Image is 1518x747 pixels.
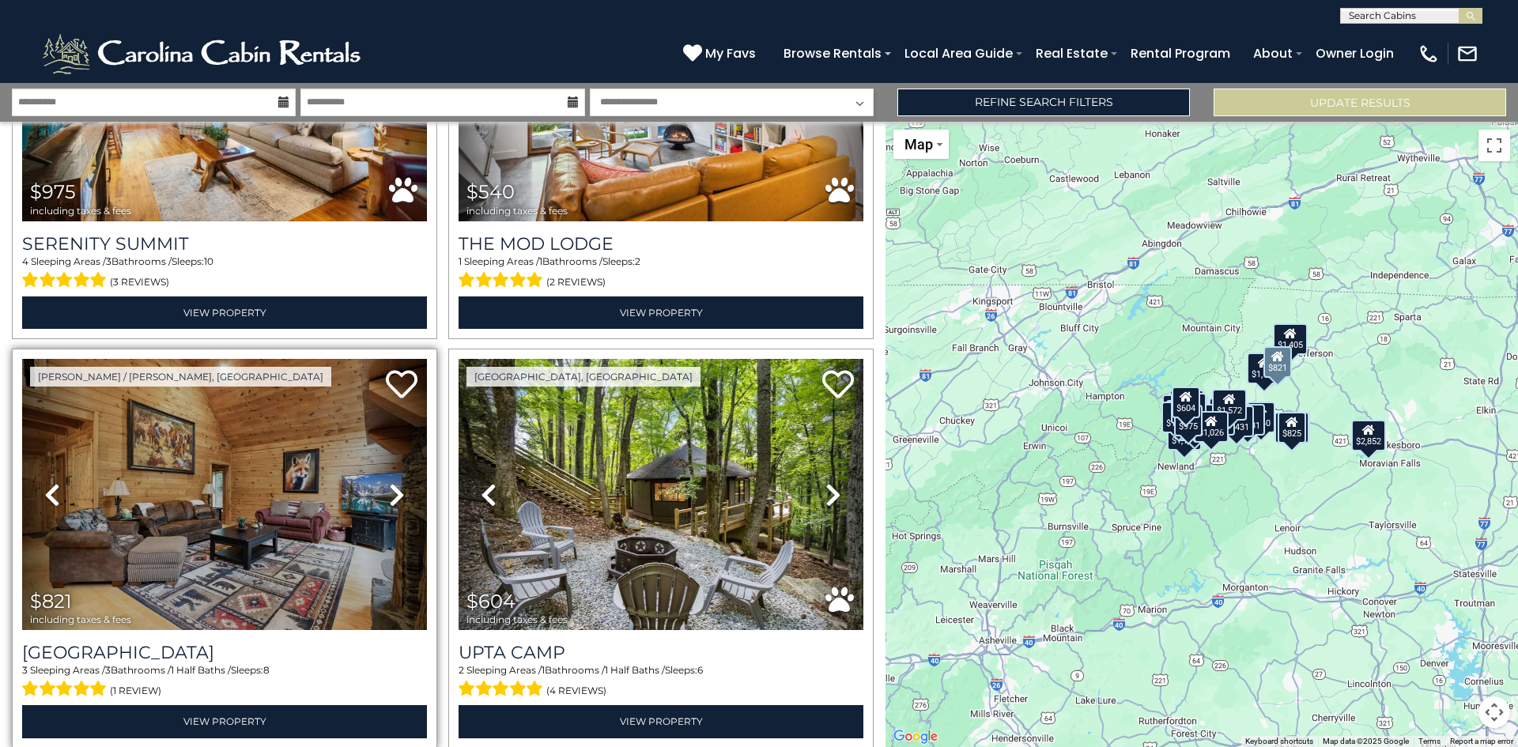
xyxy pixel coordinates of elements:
a: Report a map error [1450,737,1513,745]
a: Rental Program [1123,40,1238,67]
span: Map [904,136,933,153]
button: Update Results [1214,89,1506,116]
a: About [1245,40,1301,67]
a: View Property [459,296,863,329]
div: $604 [1172,386,1200,417]
span: 1 [542,664,545,676]
a: View Property [22,705,427,738]
img: mail-regular-white.png [1456,43,1478,65]
a: [GEOGRAPHIC_DATA], [GEOGRAPHIC_DATA] [466,367,700,387]
div: $1,405 [1273,323,1308,354]
span: $604 [466,590,515,613]
span: 2 [459,664,464,676]
span: 10 [204,255,213,267]
span: Map data ©2025 Google [1323,737,1409,745]
a: View Property [459,705,863,738]
div: Sleeping Areas / Bathrooms / Sleeps: [459,255,863,292]
a: Local Area Guide [897,40,1021,67]
img: Google [889,726,942,747]
span: 1 [539,255,542,267]
button: Change map style [893,130,949,159]
div: $1,572 [1212,389,1247,421]
div: $1,431 [1219,406,1254,437]
a: Add to favorites [822,368,854,402]
a: Browse Rentals [776,40,889,67]
a: Add to favorites [386,368,417,402]
img: phone-regular-white.png [1418,43,1440,65]
div: $975 [1174,405,1203,436]
span: including taxes & fees [466,206,568,216]
span: 3 [22,664,28,676]
a: [GEOGRAPHIC_DATA] [22,642,427,663]
div: $540 [1247,402,1275,433]
a: Owner Login [1308,40,1402,67]
a: Refine Search Filters [897,89,1190,116]
span: 2 [635,255,640,267]
span: 6 [697,664,703,676]
span: 4 [22,255,28,267]
div: $2,852 [1351,419,1386,451]
div: $1,114 [1247,353,1282,384]
a: Open this area in Google Maps (opens a new window) [889,726,942,747]
img: thumbnail_167080979.jpeg [459,359,863,630]
a: Serenity Summit [22,233,427,255]
div: $1,163 [1167,419,1202,451]
a: Real Estate [1028,40,1116,67]
a: My Favs [683,43,760,64]
img: White-1-2.png [40,30,368,77]
span: (1 review) [110,681,161,701]
span: including taxes & fees [30,206,131,216]
a: [PERSON_NAME] / [PERSON_NAME], [GEOGRAPHIC_DATA] [30,367,331,387]
div: Sleeping Areas / Bathrooms / Sleeps: [22,255,427,292]
span: including taxes & fees [30,614,131,624]
span: 1 Half Baths / [605,664,665,676]
span: $975 [30,180,76,203]
div: Sleeping Areas / Bathrooms / Sleeps: [22,663,427,701]
span: (2 reviews) [546,272,606,292]
span: (3 reviews) [110,272,169,292]
div: Sleeping Areas / Bathrooms / Sleeps: [459,663,863,701]
a: The Mod Lodge [459,233,863,255]
button: Toggle fullscreen view [1478,130,1510,161]
div: $910 [1171,391,1199,423]
a: Upta Camp [459,642,863,663]
span: including taxes & fees [466,614,568,624]
span: 1 Half Baths / [171,664,231,676]
span: (4 reviews) [546,681,606,701]
div: $821 [1263,345,1292,377]
button: Keyboard shortcuts [1245,736,1313,747]
span: $821 [30,590,72,613]
span: 8 [263,664,270,676]
div: $1,026 [1194,410,1229,442]
span: 1 [459,255,462,267]
span: $540 [466,180,515,203]
div: $825 [1278,412,1306,443]
span: 3 [106,255,111,267]
span: My Favs [705,43,756,63]
button: Map camera controls [1478,696,1510,728]
img: thumbnail_167346089.jpeg [22,359,427,630]
a: View Property [22,296,427,329]
h3: Creekside Hideaway [22,642,427,663]
div: $1,531 [1230,403,1265,435]
div: $1,436 [1161,401,1196,432]
span: 3 [105,664,111,676]
a: Terms [1418,737,1441,745]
